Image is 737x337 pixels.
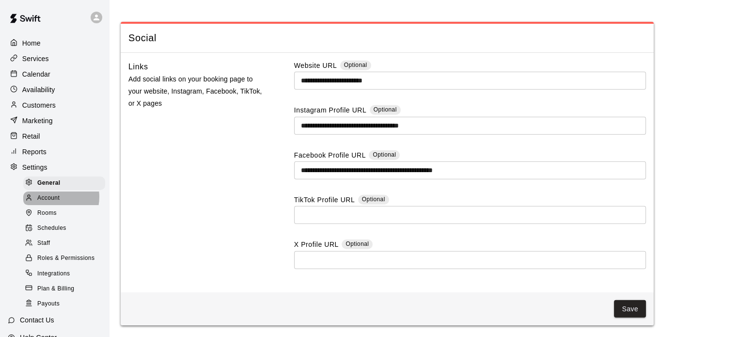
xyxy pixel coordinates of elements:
[23,281,109,296] a: Plan & Billing
[23,222,105,235] div: Schedules
[23,221,109,236] a: Schedules
[22,131,40,141] p: Retail
[128,61,148,73] h6: Links
[373,151,396,158] span: Optional
[22,85,55,95] p: Availability
[37,224,66,233] span: Schedules
[37,254,94,263] span: Roles & Permissions
[8,98,101,112] a: Customers
[37,209,57,218] span: Rooms
[8,67,101,81] a: Calendar
[23,237,105,250] div: Staff
[20,315,54,325] p: Contact Us
[22,162,47,172] p: Settings
[23,192,105,205] div: Account
[374,106,397,113] span: Optional
[23,176,109,191] a: General
[37,239,50,248] span: Staff
[128,73,263,110] p: Add social links on your booking page to your website, Instagram, Facebook, TikTok, or X pages
[37,269,70,279] span: Integrations
[8,36,101,50] a: Home
[23,297,105,311] div: Payouts
[8,129,101,144] a: Retail
[23,236,109,251] a: Staff
[37,299,60,309] span: Payouts
[23,266,109,281] a: Integrations
[22,38,41,48] p: Home
[8,144,101,159] a: Reports
[22,147,47,157] p: Reports
[614,300,646,318] button: Save
[23,177,105,190] div: General
[22,54,49,64] p: Services
[8,82,101,97] a: Availability
[294,61,337,72] label: Website URL
[294,240,339,251] label: X Profile URL
[8,113,101,128] a: Marketing
[23,251,109,266] a: Roles & Permissions
[23,207,105,220] div: Rooms
[294,150,366,161] label: Facebook Profile URL
[22,69,50,79] p: Calendar
[23,252,105,265] div: Roles & Permissions
[23,267,105,281] div: Integrations
[294,105,366,116] label: Instagram Profile URL
[22,100,56,110] p: Customers
[23,296,109,311] a: Payouts
[362,196,385,203] span: Optional
[37,178,61,188] span: General
[22,116,53,126] p: Marketing
[37,284,74,294] span: Plan & Billing
[345,241,369,247] span: Optional
[23,206,109,221] a: Rooms
[128,32,646,45] span: Social
[8,51,101,66] a: Services
[344,62,367,68] span: Optional
[37,193,60,203] span: Account
[8,160,101,175] a: Settings
[23,282,105,296] div: Plan & Billing
[23,191,109,206] a: Account
[294,195,355,206] label: TikTok Profile URL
